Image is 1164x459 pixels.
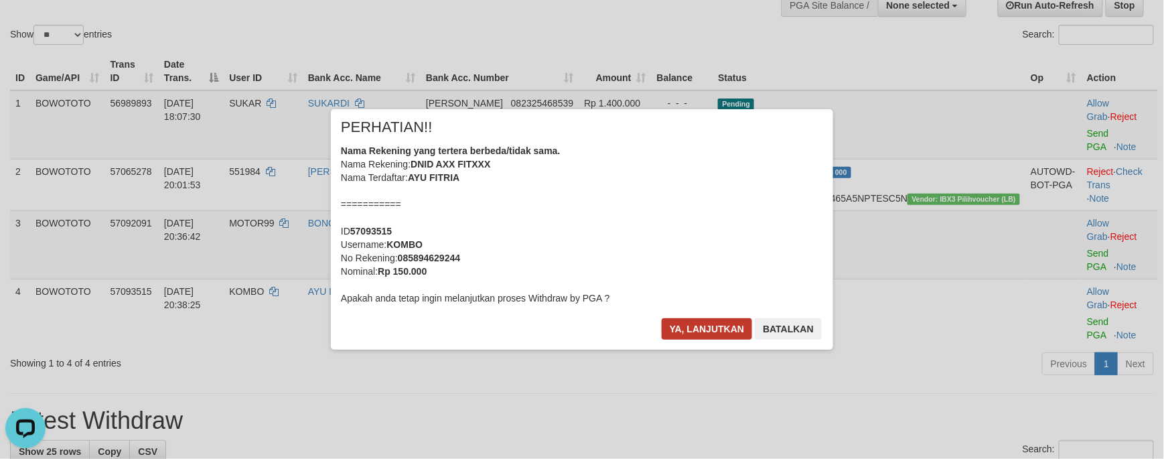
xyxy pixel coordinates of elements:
[398,253,460,263] b: 085894629244
[408,172,459,183] b: AYU FITRIA
[5,5,46,46] button: Open LiveChat chat widget
[350,226,392,237] b: 57093515
[411,159,490,170] b: DNID AXX FITXXX
[341,144,823,305] div: Nama Rekening: Nama Terdaftar: =========== ID Username: No Rekening: Nominal: Apakah anda tetap i...
[378,266,427,277] b: Rp 150.000
[662,318,753,340] button: Ya, lanjutkan
[341,121,433,134] span: PERHATIAN!!
[386,239,423,250] b: KOMBO
[341,145,561,156] b: Nama Rekening yang tertera berbeda/tidak sama.
[755,318,822,340] button: Batalkan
